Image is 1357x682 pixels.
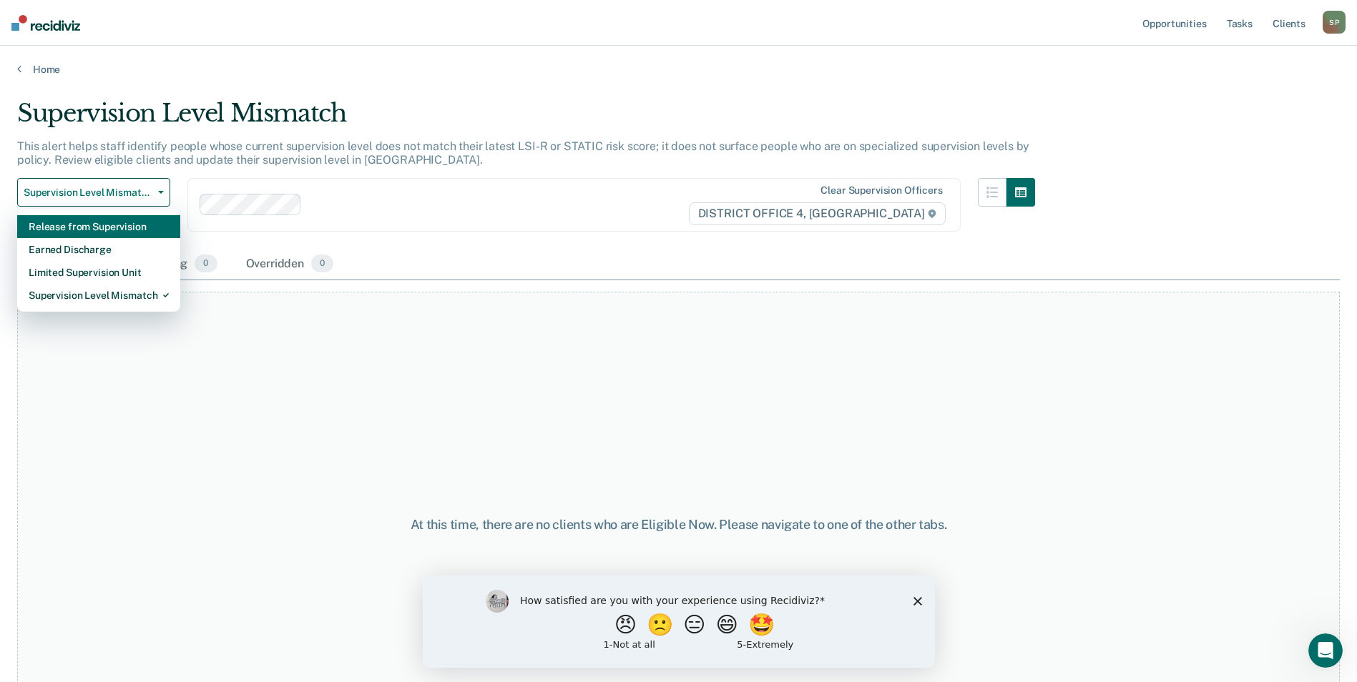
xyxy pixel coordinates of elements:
[24,187,152,199] span: Supervision Level Mismatch
[17,178,170,207] button: Supervision Level Mismatch
[29,215,169,238] div: Release from Supervision
[29,261,169,284] div: Limited Supervision Unit
[17,99,1035,139] div: Supervision Level Mismatch
[195,254,217,273] span: 0
[820,184,942,197] div: Clear supervision officers
[423,575,935,668] iframe: Survey by Kim from Recidiviz
[142,249,220,280] div: Pending0
[29,238,169,261] div: Earned Discharge
[243,249,337,280] div: Overridden0
[17,139,1029,167] p: This alert helps staff identify people whose current supervision level does not match their lates...
[29,284,169,307] div: Supervision Level Mismatch
[17,63,1340,76] a: Home
[11,15,80,31] img: Recidiviz
[689,202,946,225] span: DISTRICT OFFICE 4, [GEOGRAPHIC_DATA]
[1323,11,1346,34] div: S P
[348,517,1009,533] div: At this time, there are no clients who are Eligible Now. Please navigate to one of the other tabs.
[1323,11,1346,34] button: SP
[1308,633,1343,668] iframe: Intercom live chat
[311,254,333,273] span: 0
